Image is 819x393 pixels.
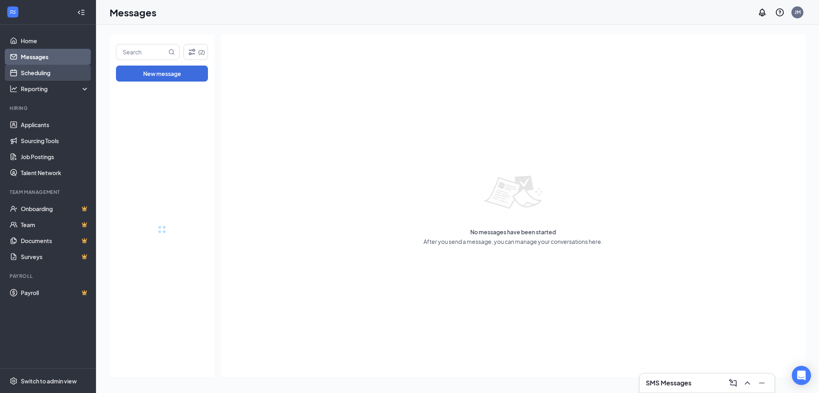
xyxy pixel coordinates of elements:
svg: MagnifyingGlass [168,49,175,55]
svg: WorkstreamLogo [9,8,17,16]
button: ComposeMessage [727,377,739,389]
svg: Analysis [10,85,18,93]
a: Scheduling [21,65,89,81]
div: JM [795,9,801,16]
svg: Filter [187,47,197,57]
button: Filter (2) [184,44,208,60]
a: Job Postings [21,149,89,165]
svg: Notifications [757,8,767,17]
button: Minimize [755,377,768,389]
span: After you send a message, you can manage your conversations here. [423,237,603,245]
button: ChevronUp [741,377,754,389]
svg: Minimize [757,378,767,388]
a: Home [21,33,89,49]
svg: Collapse [77,8,85,16]
svg: ChevronUp [743,378,752,388]
a: Applicants [21,117,89,133]
a: OnboardingCrown [21,201,89,217]
h3: SMS Messages [646,379,691,387]
svg: ComposeMessage [728,378,738,388]
h1: Messages [110,6,156,19]
a: PayrollCrown [21,285,89,301]
input: Search [116,44,167,60]
svg: QuestionInfo [775,8,785,17]
div: Open Intercom Messenger [792,366,811,385]
svg: Settings [10,377,18,385]
div: Reporting [21,85,90,93]
div: Payroll [10,273,88,279]
div: Hiring [10,105,88,112]
a: SurveysCrown [21,249,89,265]
a: Messages [21,49,89,65]
a: TeamCrown [21,217,89,233]
div: Switch to admin view [21,377,77,385]
button: New message [116,66,208,82]
span: No messages have been started [470,228,556,236]
a: DocumentsCrown [21,233,89,249]
a: Sourcing Tools [21,133,89,149]
div: Team Management [10,189,88,196]
a: Talent Network [21,165,89,181]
